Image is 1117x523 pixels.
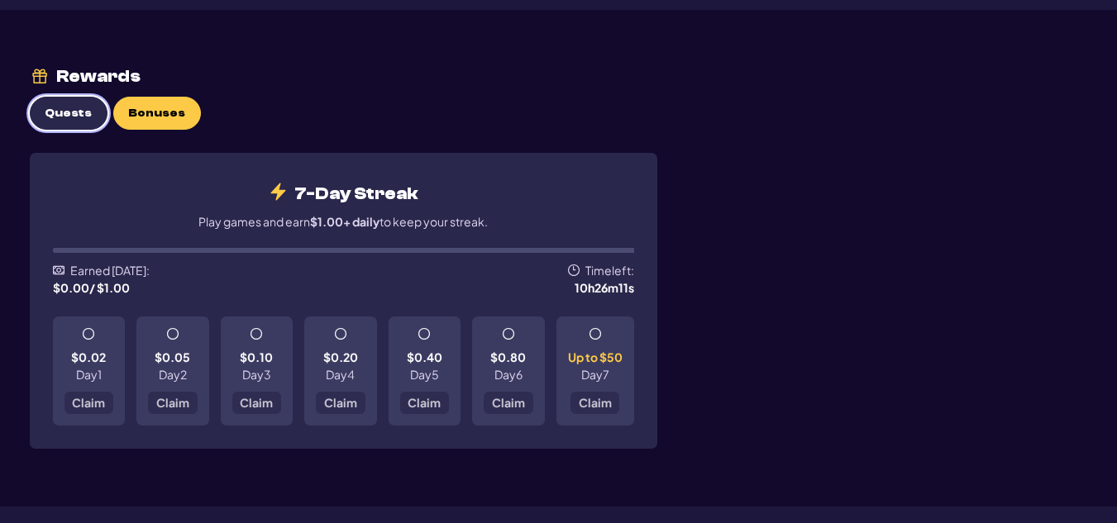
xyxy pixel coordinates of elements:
img: rewards [30,66,50,87]
button: Claim [400,392,450,414]
span: Claim [72,397,105,408]
span: Quests [45,107,92,121]
p: $0.40 [407,351,442,363]
button: Claim [316,392,365,414]
p: Day 5 [410,368,439,380]
button: Claim [570,392,620,414]
p: Earned [DATE]: [70,264,150,276]
p: Day 2 [159,368,187,380]
span: Claim [492,397,525,408]
div: $ 0.00 / $1.00 [53,282,130,293]
img: rewards [268,182,289,202]
h4: 7-Day Streak [268,182,418,205]
p: Day 4 [326,368,355,380]
button: Claim [232,392,282,414]
span: Claim [324,397,357,408]
p: Day 6 [494,368,523,380]
p: $0.10 [240,351,273,363]
p: $0.05 [155,351,190,363]
p: $0.80 [490,351,526,363]
p: Day 1 [76,368,102,380]
button: Claim [484,392,533,414]
p: Timeleft: [585,264,634,276]
span: Claim [408,397,441,408]
div: 10 h 26 m 11 s [516,282,634,293]
p: $0.20 [323,351,358,363]
p: Play games and earn to keep your streak. [198,213,488,231]
span: Claim [579,397,612,408]
button: Claim [148,392,198,414]
span: Bonuses [128,107,185,121]
button: Claim [64,392,114,414]
div: Rewards [56,68,141,85]
button: Quests [30,97,107,130]
p: Up to $50 [568,351,623,363]
button: Bonuses [113,97,201,130]
span: Claim [156,397,189,408]
span: Claim [240,397,273,408]
p: Day 7 [581,368,609,380]
p: Day 3 [242,368,271,380]
span: $1.00+ daily [310,214,379,229]
p: $0.02 [71,351,106,363]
